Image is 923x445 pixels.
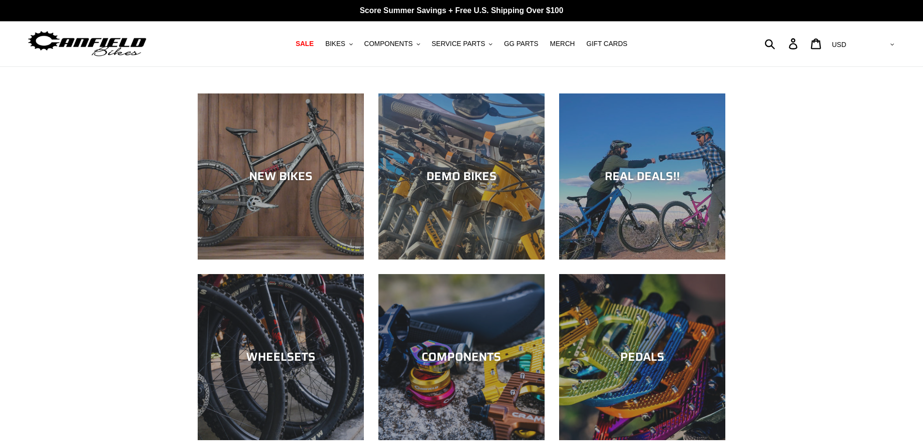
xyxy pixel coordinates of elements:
[198,169,364,184] div: NEW BIKES
[770,33,795,54] input: Search
[378,93,545,260] a: DEMO BIKES
[198,93,364,260] a: NEW BIKES
[296,40,313,48] span: SALE
[427,37,497,50] button: SERVICE PARTS
[364,40,413,48] span: COMPONENTS
[360,37,425,50] button: COMPONENTS
[378,169,545,184] div: DEMO BIKES
[586,40,627,48] span: GIFT CARDS
[499,37,543,50] a: GG PARTS
[432,40,485,48] span: SERVICE PARTS
[545,37,579,50] a: MERCH
[291,37,318,50] a: SALE
[559,350,725,364] div: PEDALS
[559,169,725,184] div: REAL DEALS!!
[325,40,345,48] span: BIKES
[559,274,725,440] a: PEDALS
[198,274,364,440] a: WHEELSETS
[581,37,632,50] a: GIFT CARDS
[559,93,725,260] a: REAL DEALS!!
[504,40,538,48] span: GG PARTS
[27,29,148,59] img: Canfield Bikes
[198,350,364,364] div: WHEELSETS
[320,37,357,50] button: BIKES
[550,40,575,48] span: MERCH
[378,274,545,440] a: COMPONENTS
[378,350,545,364] div: COMPONENTS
